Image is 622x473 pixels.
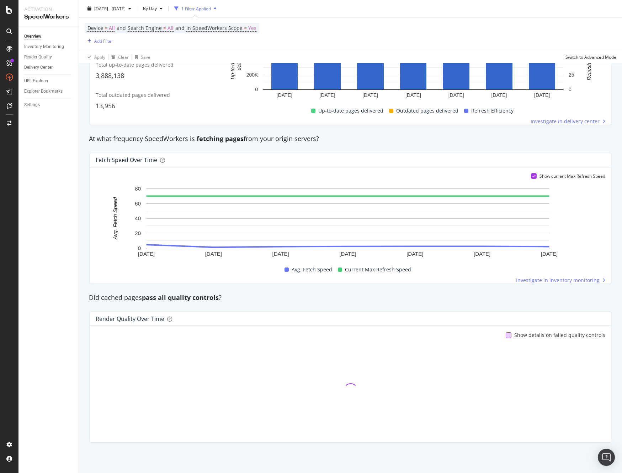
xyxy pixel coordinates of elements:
span: All [168,23,174,33]
text: [DATE] [205,251,222,257]
a: Explorer Bookmarks [24,88,74,95]
span: 3,888,138 [96,71,124,80]
text: 60 [135,200,141,206]
text: [DATE] [448,92,464,98]
text: Up-to-date pages [230,41,235,79]
svg: A chart. [225,27,601,101]
span: and [175,25,185,31]
div: Overview [24,33,41,40]
text: [DATE] [272,251,289,257]
div: Render Quality over time [96,315,164,322]
span: 13,956 [96,102,115,110]
text: [DATE] [339,251,356,257]
text: [DATE] [405,92,421,98]
text: [DATE] [362,92,378,98]
span: Up-to-date pages delivered [318,106,383,115]
div: Clear [118,54,129,60]
text: 80 [135,185,141,191]
span: Avg. Fetch Speed [292,265,332,274]
text: 25 [569,72,574,78]
div: URL Explorer [24,77,48,85]
text: [DATE] [541,251,558,257]
div: 1 Filter Applied [181,5,211,11]
strong: pass all quality controls [142,293,219,302]
text: [DATE] [138,251,155,257]
span: In SpeedWorkers Scope [186,25,243,31]
span: Device [87,25,103,31]
a: Investigate in delivery center [531,118,605,125]
div: Explorer Bookmarks [24,88,63,95]
button: 1 Filter Applied [171,3,219,14]
button: [DATE] - [DATE] [85,3,134,14]
text: [DATE] [406,251,423,257]
span: All [109,23,115,33]
div: Render Quality [24,53,52,61]
span: Total up-to-date pages delivered [96,61,174,68]
a: URL Explorer [24,77,74,85]
div: SpeedWorkers [24,13,73,21]
text: Refresh Efficiency [586,40,592,80]
text: [DATE] [320,92,335,98]
div: Settings [24,101,40,109]
span: Refresh Efficiency [471,106,514,115]
a: Delivery Center [24,64,74,71]
div: Switch to Advanced Mode [565,54,616,60]
span: Search Engine [128,25,162,31]
span: Current Max Refresh Speed [345,265,411,274]
button: By Day [140,3,165,14]
span: Yes [248,23,256,33]
text: 40 [135,215,141,221]
div: At what frequency SpeedWorkers is from your origin servers? [85,134,616,144]
div: Show details on failed quality controls [514,332,605,339]
div: Save [141,54,150,60]
text: [DATE] [491,92,507,98]
button: Add Filter [85,37,113,45]
text: delivered [236,50,242,70]
button: Save [132,51,150,63]
div: Inventory Monitoring [24,43,64,51]
div: Apply [94,54,105,60]
a: Settings [24,101,74,109]
a: Render Quality [24,53,74,61]
div: Delivery Center [24,64,53,71]
span: By Day [140,5,157,11]
span: [DATE] - [DATE] [94,5,126,11]
text: [DATE] [277,92,292,98]
a: Inventory Monitoring [24,43,74,51]
text: 200K [246,72,258,78]
button: Apply [85,51,105,63]
a: Investigate in inventory monitoring [516,277,605,284]
span: Outdated pages delivered [396,106,458,115]
span: Investigate in delivery center [531,118,600,125]
text: [DATE] [474,251,490,257]
text: 0 [138,245,141,251]
svg: A chart. [96,185,600,260]
div: Did cached pages ? [85,293,616,302]
div: Add Filter [94,38,113,44]
div: Open Intercom Messenger [598,449,615,466]
span: = [163,25,166,31]
a: Overview [24,33,74,40]
button: Clear [108,51,129,63]
text: 0 [255,87,258,92]
span: and [117,25,126,31]
text: 20 [135,230,141,236]
button: Switch to Advanced Mode [563,51,616,63]
text: Avg. Fetch Speed [112,197,118,240]
span: Total outdated pages delivered [96,92,170,98]
span: = [105,25,107,31]
span: = [244,25,247,31]
span: Investigate in inventory monitoring [516,277,600,284]
div: Fetch Speed over time [96,156,157,163]
div: Activation [24,6,73,13]
div: Show current Max Refresh Speed [539,173,605,179]
text: 0 [569,87,572,92]
text: [DATE] [534,92,550,98]
strong: fetching pages [197,134,244,143]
